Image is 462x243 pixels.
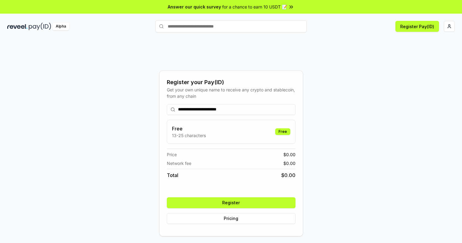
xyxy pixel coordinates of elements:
[167,78,295,87] div: Register your Pay(ID)
[52,23,69,30] div: Alpha
[172,125,206,132] h3: Free
[167,151,177,158] span: Price
[29,23,51,30] img: pay_id
[167,197,295,208] button: Register
[167,87,295,99] div: Get your own unique name to receive any crypto and stablecoin, from any chain
[167,172,178,179] span: Total
[167,213,295,224] button: Pricing
[222,4,287,10] span: for a chance to earn 10 USDT 📝
[395,21,439,32] button: Register Pay(ID)
[168,4,221,10] span: Answer our quick survey
[283,151,295,158] span: $ 0.00
[275,128,290,135] div: Free
[167,160,191,166] span: Network fee
[7,23,28,30] img: reveel_dark
[172,132,206,139] p: 13-25 characters
[283,160,295,166] span: $ 0.00
[281,172,295,179] span: $ 0.00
